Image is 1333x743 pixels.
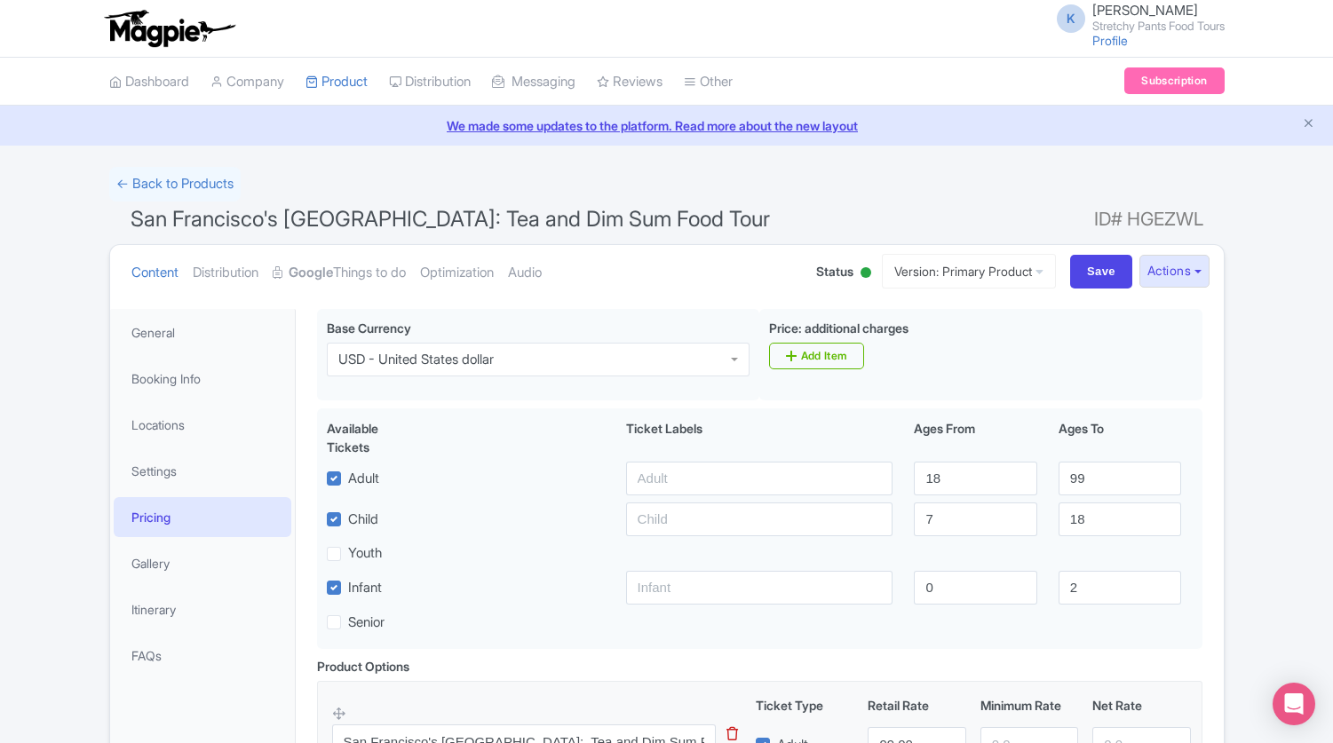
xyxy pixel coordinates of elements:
[317,657,409,676] div: Product Options
[327,419,423,456] div: Available Tickets
[626,462,893,495] input: Adult
[492,58,575,107] a: Messaging
[210,58,284,107] a: Company
[114,543,291,583] a: Gallery
[882,254,1056,289] a: Version: Primary Product
[1057,4,1085,33] span: K
[508,245,542,301] a: Audio
[100,9,238,48] img: logo-ab69f6fb50320c5b225c76a69d11143b.png
[348,578,382,598] label: Infant
[193,245,258,301] a: Distribution
[114,405,291,445] a: Locations
[114,312,291,352] a: General
[1092,33,1128,48] a: Profile
[903,419,1047,456] div: Ages From
[289,263,333,283] strong: Google
[1092,20,1225,32] small: Stretchy Pants Food Tours
[1139,255,1210,288] button: Actions
[348,613,385,633] label: Senior
[615,419,904,456] div: Ticket Labels
[11,116,1322,135] a: We made some updates to the platform. Read more about the new layout
[348,510,378,530] label: Child
[420,245,494,301] a: Optimization
[114,359,291,399] a: Booking Info
[114,451,291,491] a: Settings
[114,589,291,629] a: Itinerary
[857,260,875,288] div: Active
[1124,67,1224,94] a: Subscription
[1092,2,1198,19] span: [PERSON_NAME]
[684,58,733,107] a: Other
[305,58,368,107] a: Product
[1046,4,1225,32] a: K [PERSON_NAME] Stretchy Pants Food Tours
[1048,419,1192,456] div: Ages To
[1302,115,1315,135] button: Close announcement
[131,206,770,232] span: San Francisco's [GEOGRAPHIC_DATA]: Tea and Dim Sum Food Tour
[1273,683,1315,725] div: Open Intercom Messenger
[626,502,893,536] input: Child
[131,245,179,301] a: Content
[749,696,861,715] div: Ticket Type
[109,58,189,107] a: Dashboard
[114,636,291,676] a: FAQs
[861,696,972,715] div: Retail Rate
[327,320,411,336] span: Base Currency
[114,497,291,537] a: Pricing
[1085,696,1197,715] div: Net Rate
[389,58,471,107] a: Distribution
[769,319,909,337] label: Price: additional charges
[348,469,379,489] label: Adult
[769,343,864,369] a: Add Item
[597,58,663,107] a: Reviews
[1070,255,1132,289] input: Save
[109,167,241,202] a: ← Back to Products
[973,696,1085,715] div: Minimum Rate
[626,571,893,605] input: Infant
[273,245,406,301] a: GoogleThings to do
[1094,202,1203,237] span: ID# HGEZWL
[816,262,853,281] span: Status
[338,352,494,368] div: USD - United States dollar
[348,543,382,564] label: Youth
